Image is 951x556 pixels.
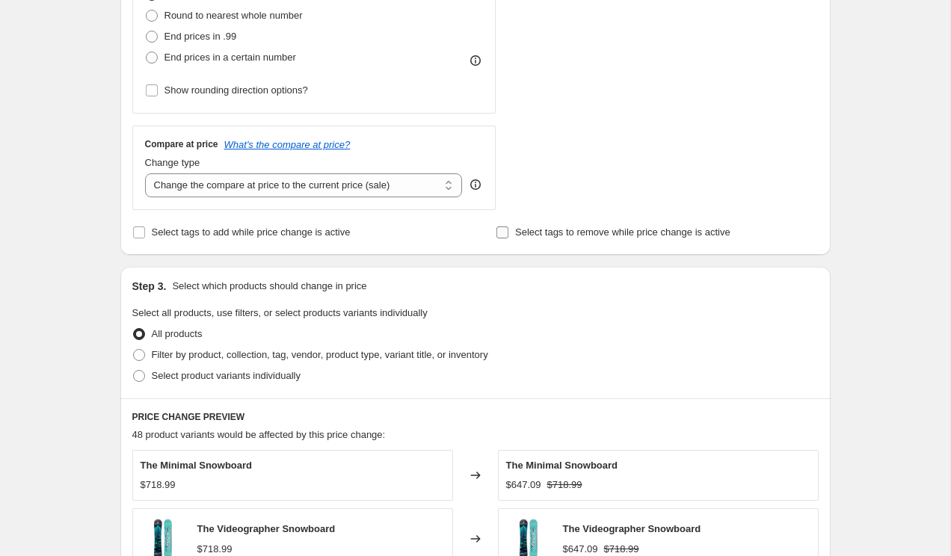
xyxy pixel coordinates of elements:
[563,523,701,534] span: The Videographer Snowboard
[132,411,819,423] h6: PRICE CHANGE PREVIEW
[224,139,351,150] button: What's the compare at price?
[132,279,167,294] h2: Step 3.
[141,478,176,492] div: $718.99
[468,177,483,192] div: help
[506,460,618,471] span: The Minimal Snowboard
[145,138,218,150] h3: Compare at price
[197,523,336,534] span: The Videographer Snowboard
[152,226,351,238] span: Select tags to add while price change is active
[132,307,428,318] span: Select all products, use filters, or select products variants individually
[172,279,366,294] p: Select which products should change in price
[152,370,301,381] span: Select product variants individually
[164,10,303,21] span: Round to nearest whole number
[152,349,488,360] span: Filter by product, collection, tag, vendor, product type, variant title, or inventory
[164,84,308,96] span: Show rounding direction options?
[547,478,582,492] strike: $718.99
[164,52,296,63] span: End prices in a certain number
[515,226,730,238] span: Select tags to remove while price change is active
[164,31,237,42] span: End prices in .99
[141,460,253,471] span: The Minimal Snowboard
[145,157,200,168] span: Change type
[152,328,203,339] span: All products
[132,429,386,440] span: 48 product variants would be affected by this price change:
[506,478,541,492] div: $647.09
